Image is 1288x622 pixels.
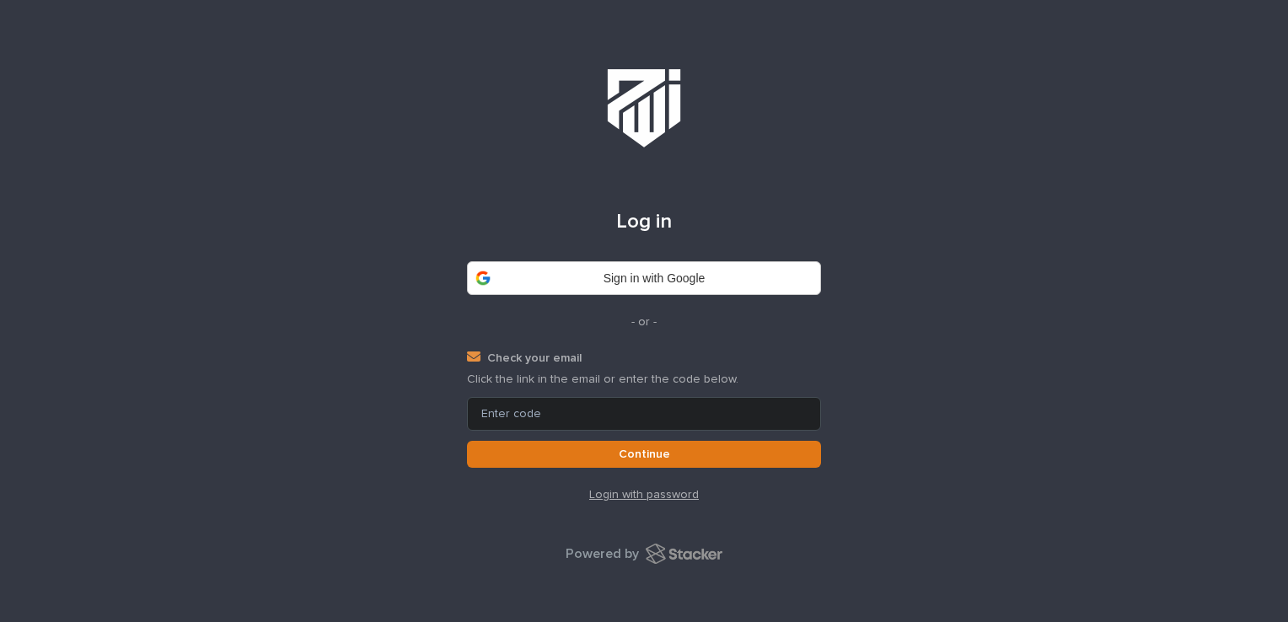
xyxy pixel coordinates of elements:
[475,270,491,287] img: google-logo
[467,441,821,468] button: Submit code
[467,397,821,431] input: Enter code
[581,45,707,171] img: Workspace Logo
[619,448,670,460] span: Continue
[507,272,802,284] div: Sign in with Google
[631,315,657,330] p: - or -
[467,488,821,502] a: Login with password
[467,373,821,387] p: Click the link in the email or enter the code below.
[487,352,582,364] strong: Check your email
[566,547,639,560] span: Powered by
[467,261,821,295] a: Sign in with Google
[646,544,722,564] img: Stacker Logo
[467,210,821,234] h1: Log in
